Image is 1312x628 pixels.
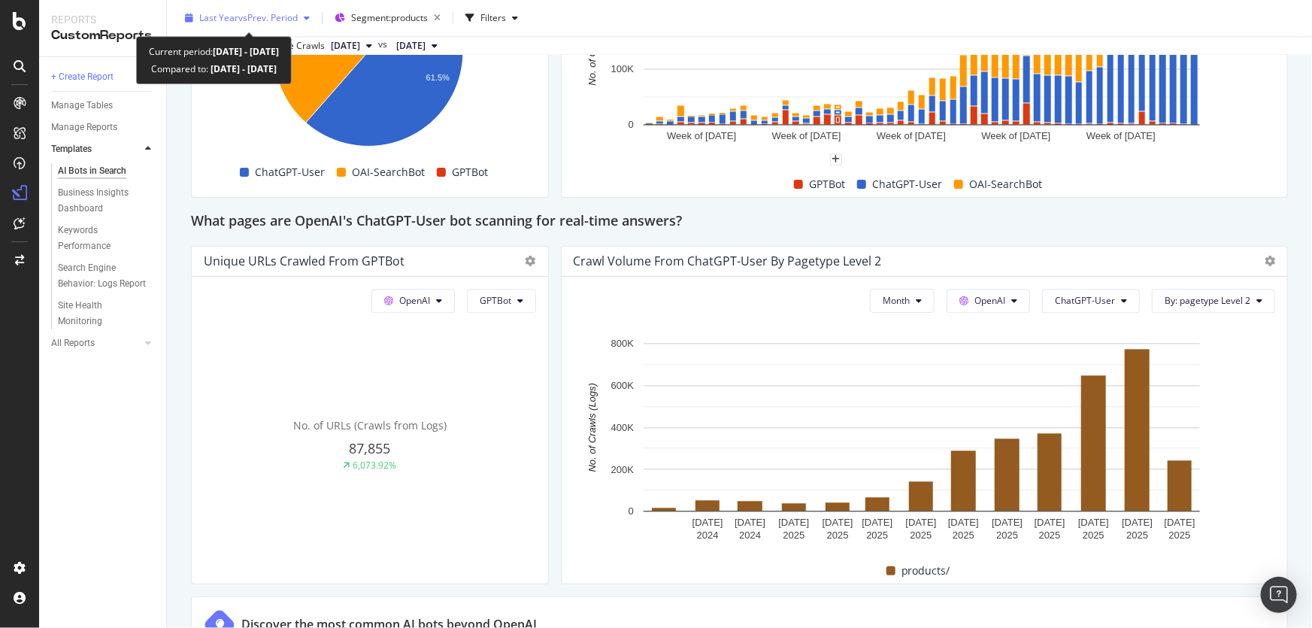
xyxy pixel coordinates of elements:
a: Search Engine Behavior: Logs Report [58,260,156,292]
text: [DATE] [1122,517,1153,528]
div: Keywords Performance [58,223,142,254]
text: Week of [DATE] [667,130,736,141]
div: What pages are OpenAI's ChatGPT-User bot scanning for real-time answers? [191,210,1288,234]
span: OpenAI [399,294,430,307]
b: [DATE] - [DATE] [208,62,277,75]
text: [DATE] [778,517,809,528]
text: 2025 [783,529,804,541]
text: 400K [611,422,634,433]
a: Templates [51,141,141,157]
text: 2025 [910,529,932,541]
text: Week of [DATE] [981,130,1050,141]
button: GPTBot [467,289,536,313]
a: Keywords Performance [58,223,156,254]
text: 2025 [826,529,848,541]
text: [DATE] [735,517,765,528]
div: CustomReports [51,27,154,44]
button: Last YearvsPrev. Period [179,6,316,30]
text: [DATE] [948,517,979,528]
text: Week of [DATE] [1086,130,1156,141]
text: 800K [611,338,634,349]
text: Week of [DATE] [771,130,841,141]
span: OAI-SearchBot [352,163,425,181]
text: 2025 [996,529,1018,541]
button: OpenAI [371,289,455,313]
text: 2025 [1126,529,1148,541]
text: 200K [611,463,634,475]
text: 2025 [1083,529,1104,541]
span: 2025 Oct. 11th [331,39,360,53]
text: [DATE] [1164,517,1195,528]
div: plus [830,153,842,165]
div: Unique URLs Crawled from GPTBotOpenAIGPTBotNo. of URLs (Crawls from Logs)87,8556,073.92% [191,246,549,584]
span: By: pagetype Level 2 [1165,294,1250,307]
text: [DATE] [692,517,723,528]
span: ChatGPT-User [872,175,942,193]
div: AI Bots in Search [58,163,126,179]
button: Filters [459,6,524,30]
div: Current period: [149,43,279,60]
text: 61.5% [426,73,450,82]
text: 600K [611,380,634,391]
svg: A chart. [574,335,1269,546]
text: 100K [611,63,634,74]
a: Manage Reports [51,120,156,135]
a: Site Health Monitoring [58,298,156,329]
a: Business Insights Dashboard [58,185,156,217]
div: Site Health Monitoring [58,298,142,329]
div: Compared to: [151,60,277,77]
text: Week of [DATE] [877,130,946,141]
button: OpenAI [947,289,1030,313]
text: 2025 [866,529,888,541]
text: No. of Crawls (Logs) [586,383,598,472]
span: vs [378,38,390,51]
text: 2024 [696,529,718,541]
text: 2024 [739,529,761,541]
span: vs Prev. Period [238,11,298,24]
button: By: pagetype Level 2 [1152,289,1275,313]
text: [DATE] [862,517,892,528]
div: Business Insights Dashboard [58,185,144,217]
div: Open Intercom Messenger [1261,577,1297,613]
div: Reports [51,12,154,27]
div: + Create Report [51,69,114,85]
span: OpenAI [974,294,1005,307]
b: [DATE] - [DATE] [213,45,279,58]
text: 0 [628,505,633,517]
span: products/ [901,562,950,580]
text: [DATE] [822,517,853,528]
button: ChatGPT-User [1042,289,1140,313]
button: [DATE] [390,37,444,55]
span: 2024 Sep. 24th [396,39,426,53]
a: AI Bots in Search [58,163,156,179]
span: OAI-SearchBot [969,175,1042,193]
span: Segment: products [351,11,428,24]
span: GPTBot [480,294,511,307]
a: + Create Report [51,69,156,85]
div: Crawl Volume from ChatGPT-User by pagetype Level 2MonthOpenAIChatGPT-UserBy: pagetype Level 2A ch... [561,246,1288,584]
button: Segment:products [329,6,447,30]
span: ChatGPT-User [1055,294,1115,307]
text: [DATE] [905,517,936,528]
div: Manage Reports [51,120,117,135]
text: 2025 [1038,529,1060,541]
div: Crawl Volume from ChatGPT-User by pagetype Level 2 [574,253,882,268]
a: All Reports [51,335,141,351]
div: All Reports [51,335,95,351]
span: 87,855 [349,439,390,457]
h2: What pages are OpenAI's ChatGPT-User bot scanning for real-time answers? [191,210,682,234]
button: [DATE] [325,37,378,55]
span: GPTBot [452,163,488,181]
span: No. of URLs (Crawls from Logs) [293,418,447,432]
div: Manage Tables [51,98,113,114]
span: ChatGPT-User [255,163,325,181]
div: Templates [51,141,92,157]
text: [DATE] [1078,517,1109,528]
button: Month [870,289,935,313]
span: Month [883,294,910,307]
a: Manage Tables [51,98,156,114]
span: Last Year [199,11,238,24]
div: 6,073.92% [353,459,396,472]
div: Filters [480,11,506,24]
